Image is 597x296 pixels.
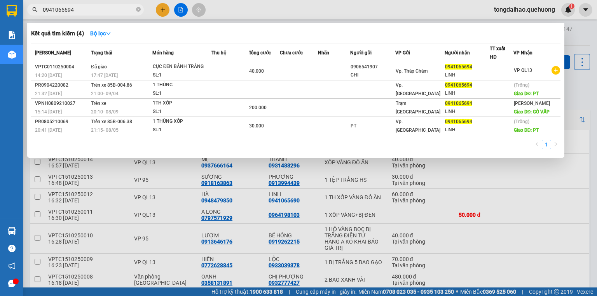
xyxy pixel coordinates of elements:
[445,119,472,124] span: 0941065694
[553,142,558,146] span: right
[8,31,16,39] img: solution-icon
[153,126,211,134] div: SL: 1
[8,227,16,235] img: warehouse-icon
[514,119,529,124] span: (Trống)
[91,50,112,56] span: Trạng thái
[351,122,395,130] div: PT
[351,71,395,79] div: CHI
[445,82,472,88] span: 0941065694
[445,50,470,56] span: Người nhận
[91,64,107,70] span: Đã giao
[153,81,211,89] div: 1 THÙNG
[551,140,560,149] button: right
[136,6,141,14] span: close-circle
[35,50,71,56] span: [PERSON_NAME]
[249,50,271,56] span: Tổng cước
[106,31,111,36] span: down
[318,50,329,56] span: Nhãn
[396,101,440,115] span: Trạm [GEOGRAPHIC_DATA]
[153,63,211,71] div: CỤC ĐEN BÁNH TRÁNG
[551,140,560,149] li: Next Page
[514,109,550,115] span: Giao DĐ: GÒ VẤP
[84,27,117,40] button: Bộ lọcdown
[249,68,264,74] span: 40.000
[8,280,16,287] span: message
[7,5,17,17] img: logo-vxr
[35,73,62,78] span: 14:20 [DATE]
[351,63,395,71] div: 0906541907
[153,99,211,108] div: 1TH XỐP
[91,127,119,133] span: 21:15 - 08/05
[445,64,472,70] span: 0941065694
[514,82,529,88] span: (Trống)
[445,71,489,79] div: LINH
[31,30,84,38] h3: Kết quả tìm kiếm ( 4 )
[35,127,62,133] span: 20:41 [DATE]
[35,99,89,108] div: VPNH0809210027
[153,71,211,80] div: SL: 1
[396,119,440,133] span: Vp. [GEOGRAPHIC_DATA]
[445,126,489,134] div: LINH
[445,89,489,98] div: LINH
[153,108,211,116] div: SL: 1
[532,140,542,149] li: Previous Page
[445,101,472,106] span: 0941065694
[35,109,62,115] span: 15:14 [DATE]
[153,89,211,98] div: SL: 1
[91,101,106,106] span: Trên xe
[249,105,267,110] span: 200.000
[396,82,440,96] span: Vp. [GEOGRAPHIC_DATA]
[153,117,211,126] div: 1 THÙNG XỐP
[35,91,62,96] span: 21:32 [DATE]
[249,123,264,129] span: 30.000
[136,7,141,12] span: close-circle
[91,73,118,78] span: 17:47 [DATE]
[513,50,532,56] span: VP Nhận
[43,5,134,14] input: Tìm tên, số ĐT hoặc mã đơn
[396,68,428,74] span: Vp. Tháp Chàm
[32,7,38,12] span: search
[91,82,132,88] span: Trên xe 85B-004.86
[280,50,303,56] span: Chưa cước
[514,127,539,133] span: Giao DĐ: PT
[490,46,505,60] span: TT xuất HĐ
[35,118,89,126] div: PR0805210069
[350,50,372,56] span: Người gửi
[514,101,550,106] span: [PERSON_NAME]
[211,50,226,56] span: Thu hộ
[91,91,119,96] span: 21:00 - 09/04
[535,142,539,146] span: left
[532,140,542,149] button: left
[35,63,89,71] div: VPTC0110250004
[552,66,560,75] span: plus-circle
[8,245,16,252] span: question-circle
[8,262,16,270] span: notification
[514,68,532,73] span: VP QL13
[8,50,16,59] img: warehouse-icon
[35,81,89,89] div: PR0904220082
[445,108,489,116] div: LINH
[542,140,551,149] a: 1
[152,50,174,56] span: Món hàng
[395,50,410,56] span: VP Gửi
[91,119,132,124] span: Trên xe 85B-006.38
[91,109,119,115] span: 20:10 - 08/09
[90,30,111,37] strong: Bộ lọc
[514,91,539,96] span: Giao DĐ: PT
